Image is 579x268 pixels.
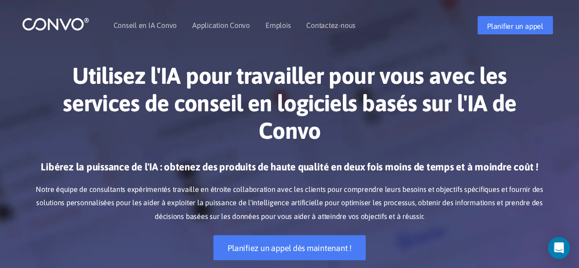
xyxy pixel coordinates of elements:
[265,21,291,29] font: Emplois
[477,16,553,34] a: Planifier un appel
[548,237,570,259] div: Ouvrir Intercom Messenger
[41,161,538,173] font: Libérez la puissance de l'IA : obtenez des produits de haute qualité en deux fois moins de temps ...
[306,22,356,29] a: Contactez-nous
[36,185,543,221] font: Notre équipe de consultants expérimentés travaille en étroite collaboration avec les clients pour...
[265,22,291,29] a: Emplois
[192,21,250,29] font: Application Convo
[213,235,366,260] a: Planifiez un appel dès maintenant !
[114,21,177,29] font: Conseil en IA Convo
[487,22,543,30] font: Planifier un appel
[227,243,352,253] font: Planifiez un appel dès maintenant !
[63,62,516,144] font: Utilisez l'IA pour travailler pour vous avec les services de conseil en logiciels basés sur l'IA ...
[22,17,89,31] img: logo_1.png
[192,22,250,29] a: Application Convo
[114,22,177,29] a: Conseil en IA Convo
[306,21,356,29] font: Contactez-nous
